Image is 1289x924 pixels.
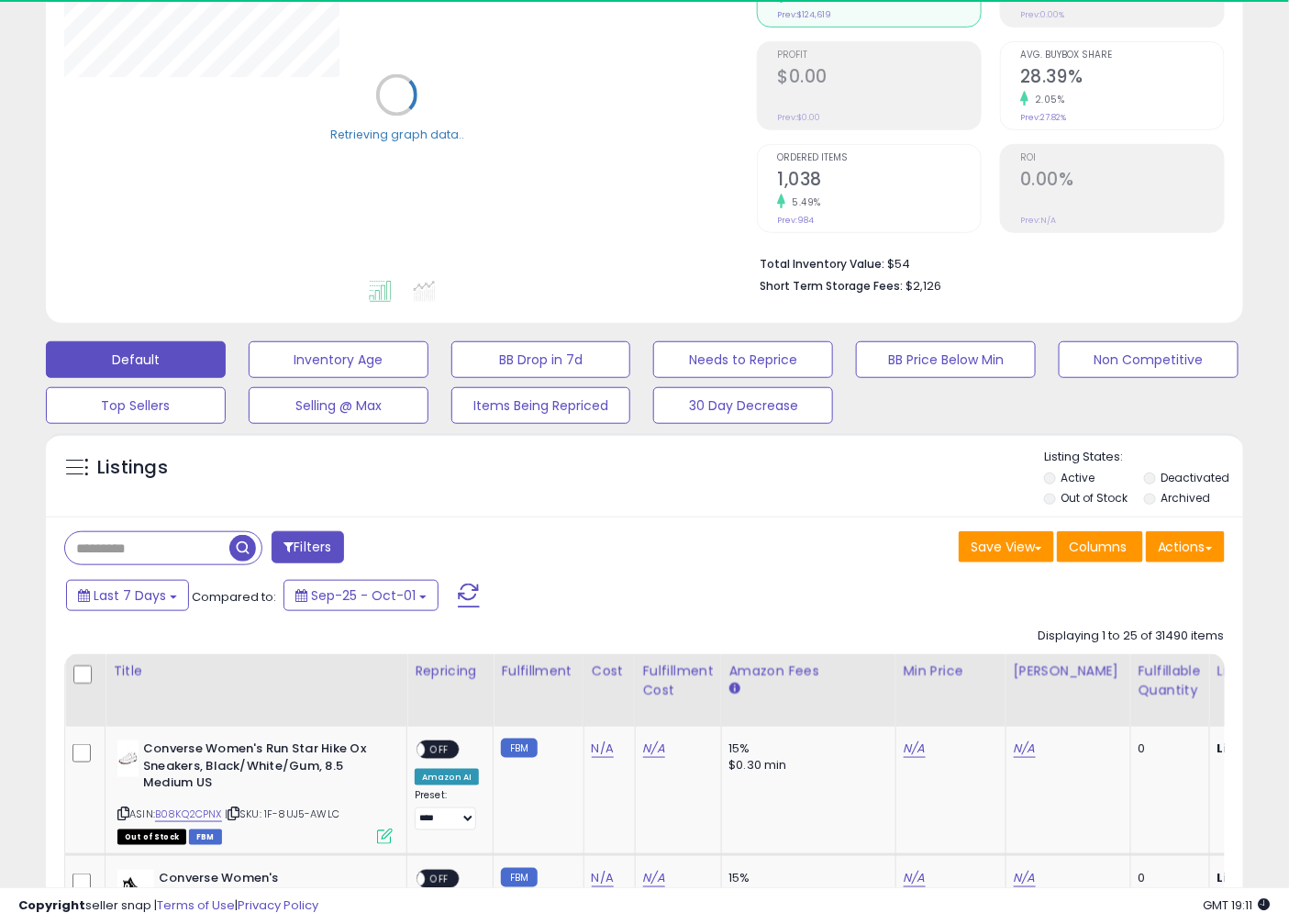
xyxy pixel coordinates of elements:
[117,740,393,842] div: ASIN:
[66,580,189,611] button: Last 7 Days
[777,215,814,226] small: Prev: 984
[330,127,464,143] div: Retrieving graph data..
[1061,470,1095,485] label: Active
[856,341,1036,378] button: BB Price Below Min
[760,256,884,272] b: Total Inventory Value:
[238,896,318,914] a: Privacy Policy
[46,341,226,378] button: Default
[777,66,981,91] h2: $0.00
[643,869,665,887] a: N/A
[249,387,428,424] button: Selling @ Max
[729,757,882,774] div: $0.30 min
[643,662,714,700] div: Fulfillment Cost
[1161,490,1211,506] label: Archived
[653,341,833,378] button: Needs to Reprice
[1139,740,1195,757] div: 0
[1020,215,1056,226] small: Prev: N/A
[777,169,981,194] h2: 1,038
[46,387,226,424] button: Top Sellers
[143,740,366,796] b: Converse Women's Run Star Hike Ox Sneakers, Black/White/Gum, 8.5 Medium US
[249,341,428,378] button: Inventory Age
[501,868,537,887] small: FBM
[113,662,399,681] div: Title
[1020,169,1224,194] h2: 0.00%
[1014,740,1036,758] a: N/A
[451,341,631,378] button: BB Drop in 7d
[592,869,614,887] a: N/A
[729,681,740,697] small: Amazon Fees.
[777,9,831,20] small: Prev: $124,619
[425,742,454,758] span: OFF
[117,740,139,777] img: 21CYVVW139L._SL40_.jpg
[904,740,926,758] a: N/A
[760,278,903,294] b: Short Term Storage Fees:
[777,153,981,163] span: Ordered Items
[1028,93,1065,106] small: 2.05%
[501,662,575,681] div: Fulfillment
[1044,449,1243,466] p: Listing States:
[94,586,166,605] span: Last 7 Days
[904,869,926,887] a: N/A
[906,277,941,295] span: $2,126
[1020,9,1064,20] small: Prev: 0.00%
[155,807,222,822] a: B08KQ2CPNX
[1059,341,1239,378] button: Non Competitive
[117,829,186,845] span: All listings that are currently out of stock and unavailable for purchase on Amazon
[1069,538,1127,556] span: Columns
[1057,531,1143,562] button: Columns
[272,531,343,563] button: Filters
[225,807,339,821] span: | SKU: 1F-8UJ5-AWLC
[192,588,276,606] span: Compared to:
[157,896,235,914] a: Terms of Use
[1146,531,1225,562] button: Actions
[1020,153,1224,163] span: ROI
[451,387,631,424] button: Items Being Repriced
[1020,112,1066,123] small: Prev: 27.82%
[1020,50,1224,61] span: Avg. Buybox Share
[311,586,416,605] span: Sep-25 - Oct-01
[777,112,820,123] small: Prev: $0.00
[18,896,85,914] strong: Copyright
[501,739,537,758] small: FBM
[1014,662,1123,681] div: [PERSON_NAME]
[283,580,439,611] button: Sep-25 - Oct-01
[643,740,665,758] a: N/A
[1014,869,1036,887] a: N/A
[729,740,882,757] div: 15%
[592,662,628,681] div: Cost
[785,195,821,209] small: 5.49%
[415,789,479,830] div: Preset:
[1161,470,1230,485] label: Deactivated
[189,829,222,845] span: FBM
[415,769,479,785] div: Amazon AI
[760,251,1211,273] li: $54
[729,662,888,681] div: Amazon Fees
[1020,66,1224,91] h2: 28.39%
[1061,490,1128,506] label: Out of Stock
[904,662,998,681] div: Min Price
[777,50,981,61] span: Profit
[1204,896,1271,914] span: 2025-10-9 19:11 GMT
[1139,662,1202,700] div: Fulfillable Quantity
[18,897,318,915] div: seller snap | |
[415,662,485,681] div: Repricing
[97,455,168,481] h5: Listings
[592,740,614,758] a: N/A
[653,387,833,424] button: 30 Day Decrease
[1038,628,1225,645] div: Displaying 1 to 25 of 31490 items
[959,531,1054,562] button: Save View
